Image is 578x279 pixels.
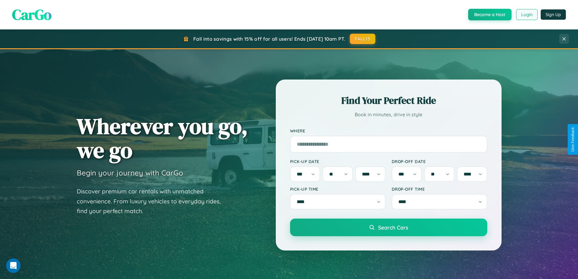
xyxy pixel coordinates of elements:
iframe: Intercom live chat [6,258,21,273]
div: Give Feedback [571,127,575,152]
h2: Find Your Perfect Ride [290,94,487,107]
button: Login [516,9,538,20]
h3: Begin your journey with CarGo [77,168,183,177]
label: Where [290,128,487,133]
button: Become a Host [468,9,512,20]
label: Pick-up Date [290,159,386,164]
span: Fall into savings with 15% off for all users! Ends [DATE] 10am PT. [193,36,345,42]
h1: Wherever you go, we go [77,114,248,162]
label: Pick-up Time [290,186,386,192]
span: Search Cars [378,224,408,231]
label: Drop-off Date [392,159,487,164]
button: FALL15 [350,34,375,44]
p: Book in minutes, drive in style [290,110,487,119]
button: Search Cars [290,219,487,236]
label: Drop-off Time [392,186,487,192]
span: CarGo [12,5,52,25]
p: Discover premium car rentals with unmatched convenience. From luxury vehicles to everyday rides, ... [77,186,228,216]
button: Sign Up [541,9,566,20]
